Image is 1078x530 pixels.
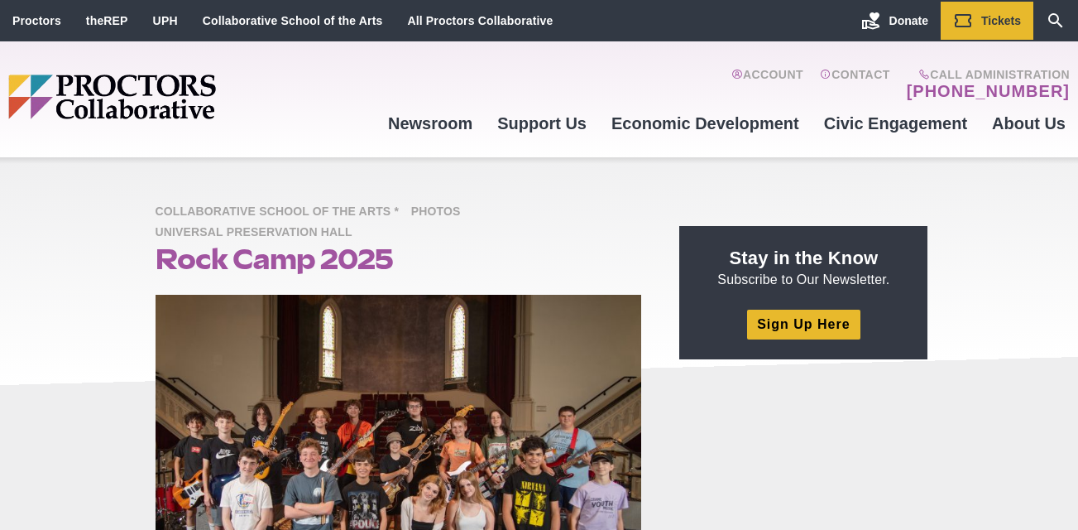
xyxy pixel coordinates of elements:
a: [PHONE_NUMBER] [907,81,1070,101]
a: All Proctors Collaborative [407,14,553,27]
a: Donate [849,2,941,40]
p: Subscribe to Our Newsletter. [699,246,908,289]
a: Collaborative School of the Arts * [156,204,408,218]
span: Donate [889,14,928,27]
a: Universal Preservation Hall [156,224,361,238]
strong: Stay in the Know [730,248,879,268]
a: Newsroom [376,101,485,146]
a: Photos [411,204,469,218]
a: Contact [820,68,890,101]
span: Collaborative School of the Arts * [156,202,408,223]
a: theREP [86,14,128,27]
h1: Rock Camp 2025 [156,243,642,275]
span: Universal Preservation Hall [156,223,361,243]
a: Support Us [485,101,599,146]
img: Proctors logo [8,75,343,119]
span: Photos [411,202,469,223]
a: Proctors [12,14,61,27]
a: Tickets [941,2,1033,40]
a: Search [1033,2,1078,40]
a: Economic Development [599,101,812,146]
a: Sign Up Here [747,310,860,339]
a: Account [731,68,803,101]
a: About Us [980,101,1078,146]
a: UPH [153,14,178,27]
span: Call Administration [902,68,1070,81]
a: Collaborative School of the Arts [203,14,383,27]
a: Civic Engagement [812,101,980,146]
span: Tickets [981,14,1021,27]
